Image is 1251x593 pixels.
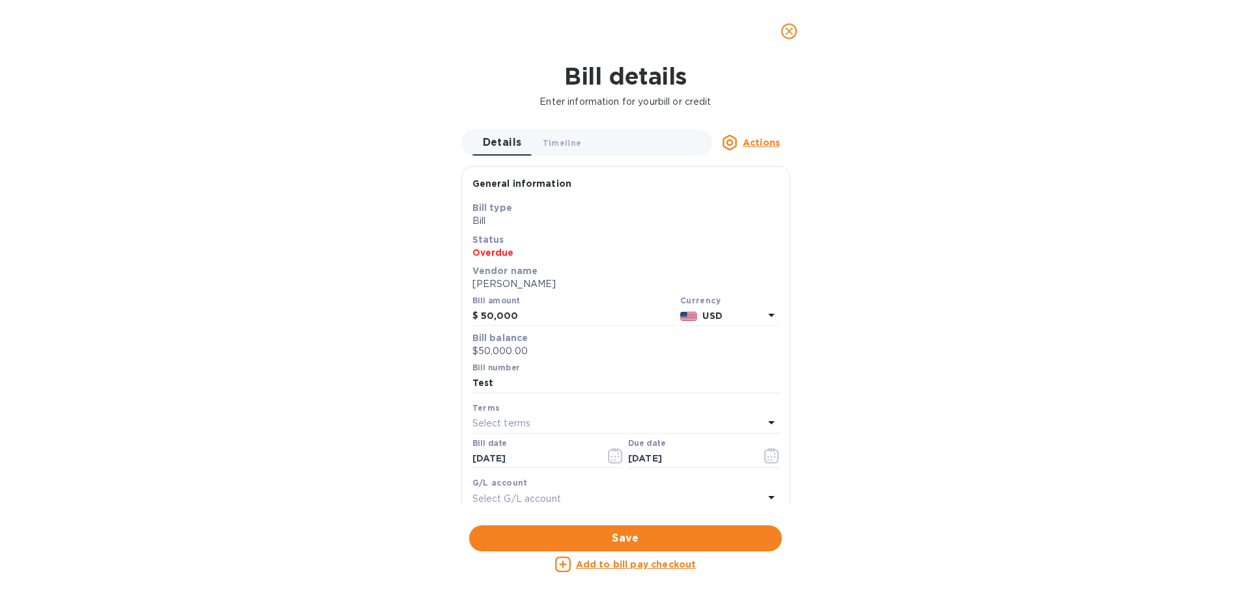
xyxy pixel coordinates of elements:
div: $ [472,307,481,326]
b: Bill balance [472,333,528,343]
label: Bill number [472,364,519,372]
p: Select G/L account [472,492,561,506]
b: Terms [472,403,500,413]
p: Enter information for your bill or credit [10,95,1241,109]
label: Due date [628,439,665,447]
p: Select terms [472,417,531,430]
p: $50,000.00 [472,344,779,358]
b: Bill type [472,202,512,213]
img: USD [680,312,698,321]
label: Bill date [472,439,507,447]
u: Actions [743,137,780,148]
b: Vendor name [472,266,538,276]
input: Select date [472,449,596,469]
p: [PERSON_NAME] [472,277,779,291]
h1: Bill details [10,62,1241,90]
span: Details [483,133,522,152]
b: Currency [680,296,721,305]
p: Overdue [472,246,779,259]
button: close [773,16,805,47]
b: G/L account [472,478,528,488]
span: Timeline [543,136,582,150]
p: Bill [472,214,779,228]
u: Add to bill pay checkout [576,559,697,570]
b: General information [472,178,572,189]
label: Bill amount [472,297,519,305]
span: Save [480,531,771,546]
input: $ Enter bill amount [481,307,675,326]
input: Enter bill number [472,374,779,393]
b: Status [472,234,504,245]
input: Due date [628,449,751,469]
b: USD [702,310,722,321]
button: Save [469,525,782,551]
